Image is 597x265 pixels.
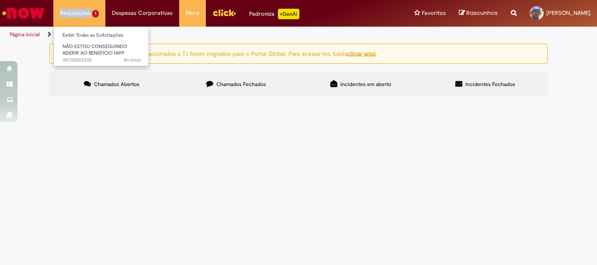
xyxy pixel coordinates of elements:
a: Página inicial [10,31,40,38]
a: clicar aqui. [347,49,377,57]
span: Favoritos [422,9,446,17]
a: Aberto INC00522205 : NÃO ESTOU CONSEGUINDO ADERIR AO BENEFICIO IAPP [54,42,150,61]
span: Incidentes Fechados [465,81,515,88]
span: Requisições [60,9,90,17]
span: [PERSON_NAME] [546,9,590,17]
div: Padroniza [249,9,299,19]
p: +GenAi [278,9,299,19]
a: Rascunhos [459,9,498,17]
time: 29/08/2025 09:58:44 [124,57,141,63]
ul: Requisições [53,26,149,66]
span: Chamados Fechados [216,81,266,88]
span: More [186,9,199,17]
span: NÃO ESTOU CONSEGUINDO ADERIR AO BENEFICIO IAPP [62,43,127,57]
img: ServiceNow [1,4,46,22]
span: Despesas Corporativas [112,9,173,17]
span: Chamados Abertos [94,81,139,88]
span: Incidentes em aberto [340,81,391,88]
span: INC00522205 [62,57,141,64]
span: Rascunhos [466,9,498,17]
span: 1 [92,10,99,17]
img: click_logo_yellow_360x200.png [212,6,236,19]
a: Exibir Todas as Solicitações [54,31,150,40]
span: 8h atrás [124,57,141,63]
ng-bind-html: Atenção: alguns chamados relacionados a T.I foram migrados para o Portal Global. Para acessá-los,... [66,49,377,57]
ul: Trilhas de página [7,27,392,43]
